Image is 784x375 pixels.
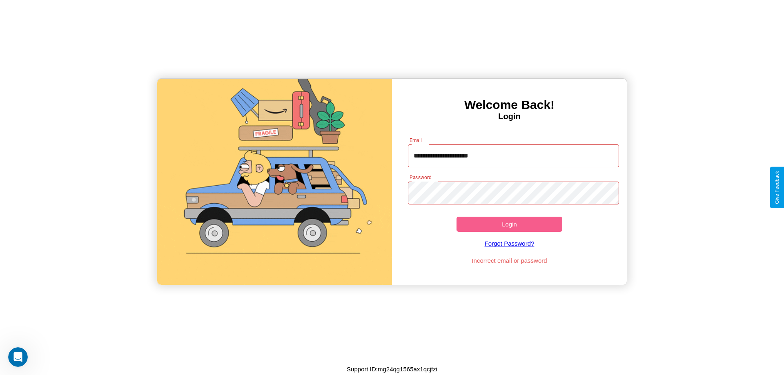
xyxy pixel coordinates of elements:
p: Incorrect email or password [404,255,615,266]
label: Password [410,174,431,181]
iframe: Intercom live chat [8,347,28,367]
h4: Login [392,112,627,121]
button: Login [457,217,562,232]
a: Forgot Password? [404,232,615,255]
img: gif [157,79,392,285]
h3: Welcome Back! [392,98,627,112]
p: Support ID: mg24qg1565ax1qcjfzi [347,364,437,375]
label: Email [410,137,422,144]
div: Give Feedback [774,171,780,204]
